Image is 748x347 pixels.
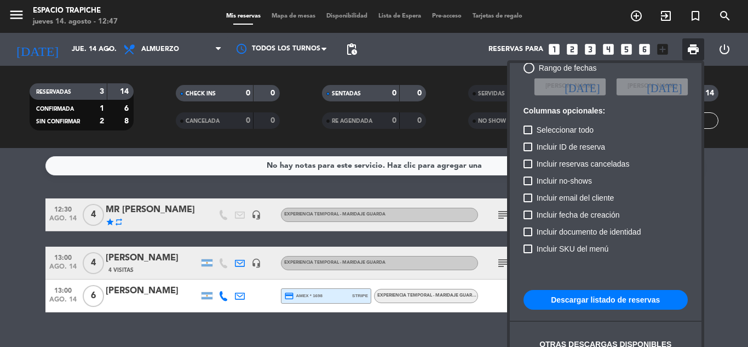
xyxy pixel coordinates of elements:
[537,242,609,255] span: Incluir SKU del menú
[565,81,600,92] i: [DATE]
[345,43,358,56] span: pending_actions
[545,82,595,92] span: [PERSON_NAME]
[537,157,630,170] span: Incluir reservas canceladas
[537,191,614,204] span: Incluir email del cliente
[687,43,700,56] span: print
[537,174,592,187] span: Incluir no-shows
[647,81,682,92] i: [DATE]
[523,106,688,116] h6: Columnas opcionales:
[534,62,597,75] div: Rango de fechas
[523,290,688,310] button: Descargar listado de reservas
[537,123,594,136] span: Seleccionar todo
[628,82,677,92] span: [PERSON_NAME]
[537,208,620,221] span: Incluir fecha de creación
[537,225,641,238] span: Incluir documento de identidad
[537,140,605,153] span: Incluir ID de reserva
